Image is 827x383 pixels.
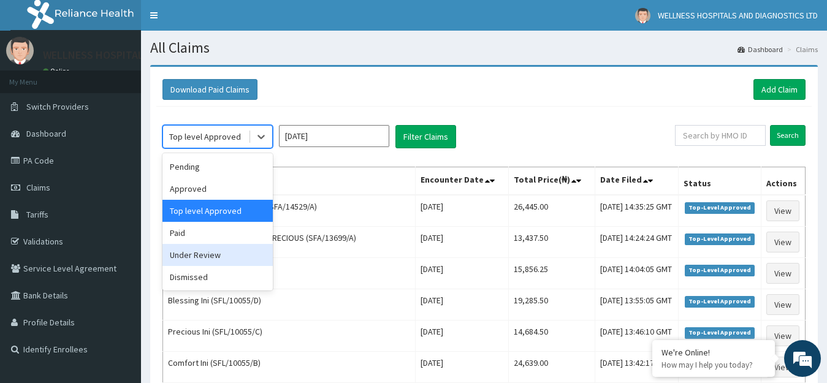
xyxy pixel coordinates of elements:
td: [DATE] 14:35:25 GMT [595,195,679,227]
a: View [766,294,799,315]
a: View [766,263,799,284]
span: Top-Level Approved [685,202,755,213]
textarea: Type your message and hit 'Enter' [6,254,234,297]
a: View [766,325,799,346]
td: Blessing Ini (SFL/10055/D) [163,289,416,320]
td: [DATE] [416,258,509,289]
td: 14,684.50 [509,320,595,352]
td: Precious Ini (SFL/10055/C) [163,320,416,352]
td: 13,437.50 [509,227,595,258]
a: Add Claim [753,79,806,100]
td: [DATE] 14:04:05 GMT [595,258,679,289]
a: View [766,357,799,377]
div: Chat with us now [64,69,206,85]
span: WELLNESS HOSPITALS AND DIAGNOSTICS LTD [658,10,818,21]
td: [DATE] [416,289,509,320]
input: Search [770,125,806,146]
th: Status [678,167,761,195]
div: Minimize live chat window [201,6,231,36]
td: [DATE] [416,320,509,352]
span: Top-Level Approved [685,296,755,307]
div: Under Review [162,244,273,266]
th: Actions [761,167,806,195]
td: Treasure Ini (SFL/10055/F) [163,258,416,289]
span: Claims [26,182,50,193]
button: Filter Claims [395,125,456,148]
div: We're Online! [661,347,766,358]
div: Paid [162,222,273,244]
td: 19,285.50 [509,289,595,320]
th: Encounter Date [416,167,509,195]
div: Top level Approved [169,131,241,143]
p: How may I help you today? [661,360,766,370]
span: Dashboard [26,128,66,139]
td: [DATE] [416,352,509,383]
img: User Image [635,8,650,23]
a: View [766,200,799,221]
img: User Image [6,37,34,64]
div: Pending [162,156,273,178]
input: Search by HMO ID [675,125,766,146]
input: Select Month and Year [279,125,389,147]
td: 24,639.00 [509,352,595,383]
th: Total Price(₦) [509,167,595,195]
button: Download Paid Claims [162,79,257,100]
td: [DATE] 13:42:17 GMT [595,352,679,383]
img: d_794563401_company_1708531726252_794563401 [23,61,50,92]
td: Comfort Ini (SFL/10055/B) [163,352,416,383]
li: Claims [784,44,818,55]
div: Top level Approved [162,200,273,222]
td: [DATE] 14:24:24 GMT [595,227,679,258]
th: Name [163,167,416,195]
span: Tariffs [26,209,48,220]
th: Date Filed [595,167,679,195]
div: Approved [162,178,273,200]
td: [DATE] [416,195,509,227]
p: WELLNESS HOSPITALS AND DIAGNOSTICS LTD [43,50,261,61]
a: Dashboard [737,44,783,55]
td: 15,856.25 [509,258,595,289]
span: Top-Level Approved [685,265,755,276]
h1: All Claims [150,40,818,56]
span: Switch Providers [26,101,89,112]
span: Top-Level Approved [685,327,755,338]
span: Top-Level Approved [685,233,755,245]
td: 26,445.00 [509,195,595,227]
td: [DATE] [416,227,509,258]
td: [DATE] 13:55:05 GMT [595,289,679,320]
span: We're online! [71,114,169,238]
td: [DATE] 13:46:10 GMT [595,320,679,352]
div: Dismissed [162,266,273,288]
td: SUN14417 Wisdom Asuquo (SFA/14529/A) [163,195,416,227]
a: Online [43,67,72,75]
td: SUN13744 [PERSON_NAME] PRECIOUS (SFA/13699/A) [163,227,416,258]
a: View [766,232,799,252]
